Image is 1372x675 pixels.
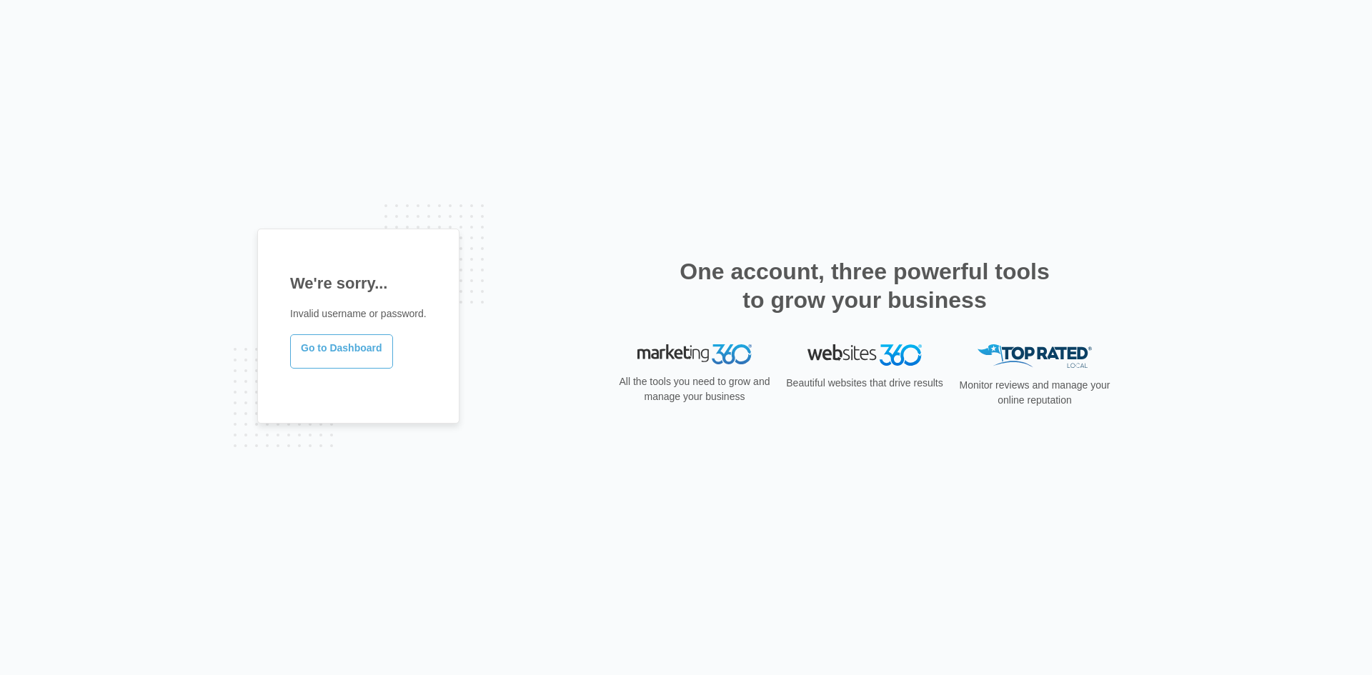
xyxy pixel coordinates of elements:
a: Go to Dashboard [290,334,393,369]
img: Websites 360 [807,344,922,365]
p: Monitor reviews and manage your online reputation [955,378,1115,408]
h1: We're sorry... [290,271,427,295]
p: Beautiful websites that drive results [785,376,945,391]
p: Invalid username or password. [290,306,427,321]
h2: One account, three powerful tools to grow your business [675,257,1054,314]
img: Top Rated Local [978,344,1092,368]
img: Marketing 360 [637,344,752,364]
p: All the tools you need to grow and manage your business [615,374,775,404]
